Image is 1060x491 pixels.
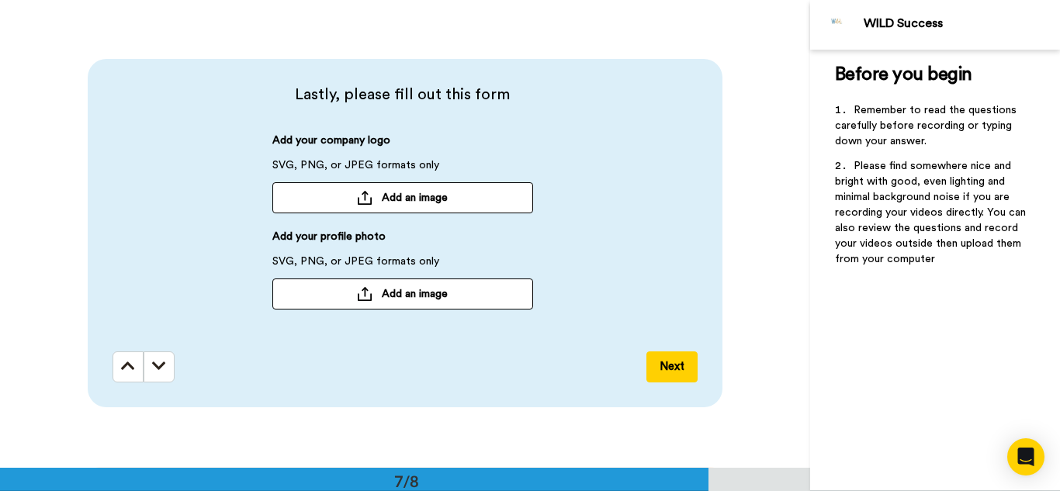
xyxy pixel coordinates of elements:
[272,157,439,182] span: SVG, PNG, or JPEG formats only
[864,16,1059,31] div: WILD Success
[382,190,448,206] span: Add an image
[835,105,1020,147] span: Remember to read the questions carefully before recording or typing down your answer.
[835,65,972,84] span: Before you begin
[382,286,448,302] span: Add an image
[272,254,439,278] span: SVG, PNG, or JPEG formats only
[272,278,533,309] button: Add an image
[819,6,856,43] img: Profile Image
[646,351,698,382] button: Next
[835,161,1029,265] span: Please find somewhere nice and bright with good, even lighting and minimal background noise if yo...
[113,84,693,105] span: Lastly, please fill out this form
[1007,438,1044,475] div: Open Intercom Messenger
[272,229,386,254] span: Add your profile photo
[272,133,390,157] span: Add your company logo
[272,182,533,213] button: Add an image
